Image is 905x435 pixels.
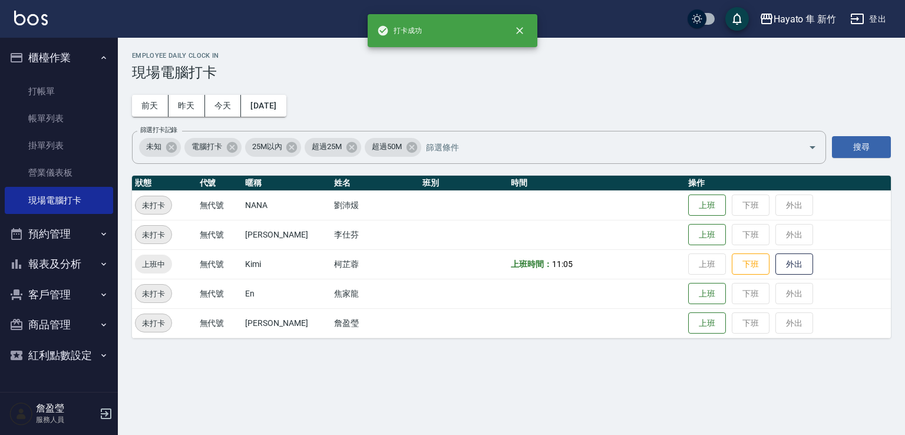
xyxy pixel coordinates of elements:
[132,52,891,60] h2: Employee Daily Clock In
[331,176,420,191] th: 姓名
[552,259,573,269] span: 11:05
[136,317,171,329] span: 未打卡
[242,176,331,191] th: 暱稱
[9,402,33,426] img: Person
[365,138,421,157] div: 超過50M
[305,141,349,153] span: 超過25M
[197,176,243,191] th: 代號
[242,249,331,279] td: Kimi
[132,176,197,191] th: 狀態
[5,132,113,159] a: 掛單列表
[688,312,726,334] button: 上班
[169,95,205,117] button: 昨天
[5,105,113,132] a: 帳單列表
[331,249,420,279] td: 柯芷蓉
[242,190,331,220] td: NANA
[136,229,171,241] span: 未打卡
[132,64,891,81] h3: 現場電腦打卡
[688,283,726,305] button: 上班
[685,176,891,191] th: 操作
[5,340,113,371] button: 紅利點數設定
[688,224,726,246] button: 上班
[36,403,96,414] h5: 詹盈瑩
[803,138,822,157] button: Open
[5,78,113,105] a: 打帳單
[132,95,169,117] button: 前天
[331,308,420,338] td: 詹盈瑩
[5,279,113,310] button: 客戶管理
[136,288,171,300] span: 未打卡
[245,141,289,153] span: 25M以內
[241,95,286,117] button: [DATE]
[5,187,113,214] a: 現場電腦打卡
[420,176,508,191] th: 班別
[775,253,813,275] button: 外出
[136,199,171,212] span: 未打卡
[135,258,172,271] span: 上班中
[5,219,113,249] button: 預約管理
[507,18,533,44] button: close
[377,25,422,37] span: 打卡成功
[139,141,169,153] span: 未知
[755,7,841,31] button: Hayato 隼 新竹
[184,141,229,153] span: 電腦打卡
[5,42,113,73] button: 櫃檯作業
[184,138,242,157] div: 電腦打卡
[511,259,552,269] b: 上班時間：
[205,95,242,117] button: 今天
[331,279,420,308] td: 焦家龍
[245,138,302,157] div: 25M以內
[14,11,48,25] img: Logo
[305,138,361,157] div: 超過25M
[845,8,891,30] button: 登出
[331,190,420,220] td: 劉沛煖
[688,195,726,216] button: 上班
[197,220,243,249] td: 無代號
[197,190,243,220] td: 無代號
[774,12,836,27] div: Hayato 隼 新竹
[5,159,113,186] a: 營業儀表板
[365,141,409,153] span: 超過50M
[423,137,788,157] input: 篩選條件
[139,138,181,157] div: 未知
[508,176,685,191] th: 時間
[242,220,331,249] td: [PERSON_NAME]
[242,308,331,338] td: [PERSON_NAME]
[242,279,331,308] td: En
[832,136,891,158] button: 搜尋
[5,249,113,279] button: 報表及分析
[5,309,113,340] button: 商品管理
[197,279,243,308] td: 無代號
[140,126,177,134] label: 篩選打卡記錄
[36,414,96,425] p: 服務人員
[197,249,243,279] td: 無代號
[732,253,769,275] button: 下班
[197,308,243,338] td: 無代號
[725,7,749,31] button: save
[331,220,420,249] td: 李仕芬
